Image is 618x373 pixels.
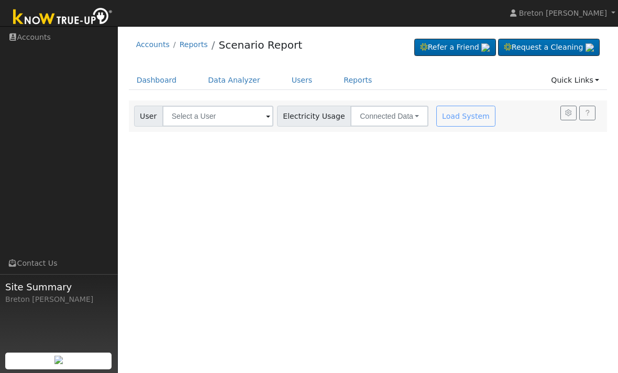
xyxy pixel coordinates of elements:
[543,71,607,90] a: Quick Links
[481,43,490,52] img: retrieve
[350,106,428,127] button: Connected Data
[200,71,268,90] a: Data Analyzer
[414,39,496,56] a: Refer a Friend
[336,71,380,90] a: Reports
[134,106,163,127] span: User
[560,106,577,120] button: Settings
[498,39,600,56] a: Request a Cleaning
[218,39,302,51] a: Scenario Report
[579,106,595,120] a: Help Link
[284,71,321,90] a: Users
[180,40,208,49] a: Reports
[136,40,170,49] a: Accounts
[54,356,63,364] img: retrieve
[8,6,118,29] img: Know True-Up
[5,280,112,294] span: Site Summary
[162,106,273,127] input: Select a User
[519,9,607,17] span: Breton [PERSON_NAME]
[586,43,594,52] img: retrieve
[5,294,112,305] div: Breton [PERSON_NAME]
[277,106,351,127] span: Electricity Usage
[129,71,185,90] a: Dashboard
